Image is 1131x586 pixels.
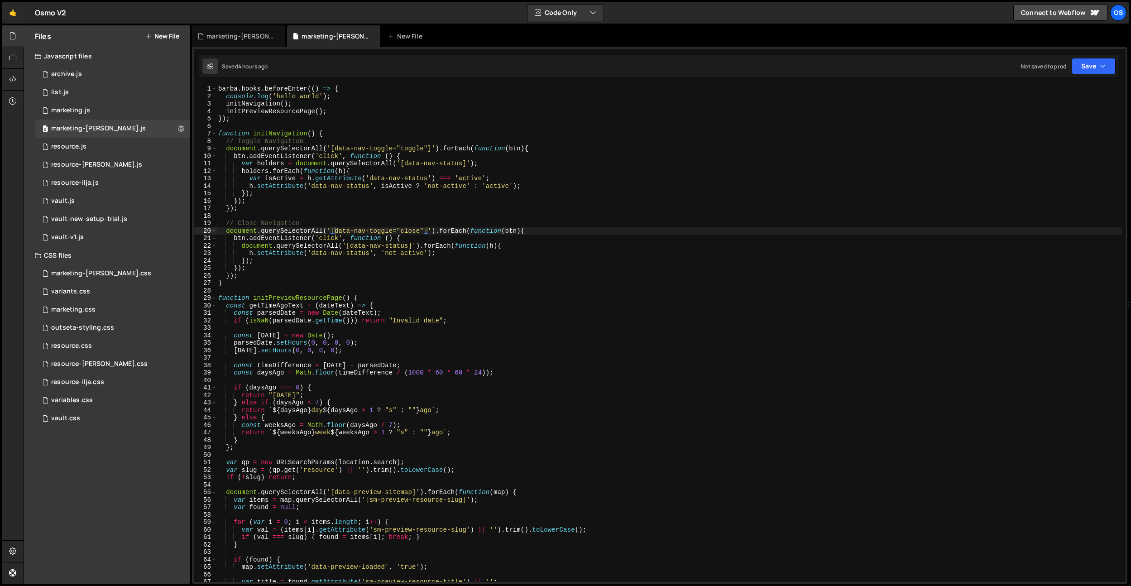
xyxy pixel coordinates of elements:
[194,332,217,340] div: 34
[194,220,217,227] div: 19
[194,414,217,422] div: 45
[194,130,217,138] div: 7
[194,407,217,414] div: 44
[51,215,127,223] div: vault-new-setup-trial.js
[194,183,217,190] div: 14
[51,342,92,350] div: resource.css
[194,399,217,407] div: 43
[35,7,66,18] div: Osmo V2
[194,205,217,212] div: 17
[194,496,217,504] div: 56
[35,283,190,301] div: 16596/45511.css
[194,168,217,175] div: 12
[51,233,84,241] div: vault-v1.js
[35,228,190,246] div: 16596/45132.js
[194,93,217,101] div: 2
[194,294,217,302] div: 29
[35,101,190,120] div: 16596/45422.js
[35,391,190,409] div: 16596/45154.css
[51,324,114,332] div: outseta-styling.css
[35,138,190,156] div: 16596/46183.js
[194,227,217,235] div: 20
[194,437,217,444] div: 48
[194,145,217,153] div: 9
[194,578,217,586] div: 67
[51,179,99,187] div: resource-ilja.js
[1110,5,1126,21] div: Os
[194,85,217,93] div: 1
[35,373,190,391] div: 16596/46198.css
[51,143,86,151] div: resource.js
[35,156,190,174] div: 16596/46194.js
[194,317,217,325] div: 32
[194,153,217,160] div: 10
[194,138,217,145] div: 8
[194,257,217,265] div: 24
[194,302,217,310] div: 30
[194,474,217,481] div: 53
[194,429,217,437] div: 47
[35,31,51,41] h2: Files
[43,126,48,133] span: 0
[51,288,90,296] div: variants.css
[194,235,217,242] div: 21
[194,489,217,496] div: 55
[194,369,217,377] div: 39
[35,264,190,283] div: 16596/46284.css
[194,108,217,115] div: 4
[51,197,75,205] div: vault.js
[194,339,217,347] div: 35
[194,123,217,130] div: 6
[35,409,190,427] div: 16596/45153.css
[35,355,190,373] div: 16596/46196.css
[194,354,217,362] div: 37
[238,62,268,70] div: 4 hours ago
[194,541,217,549] div: 62
[194,384,217,392] div: 41
[51,269,151,278] div: marketing-[PERSON_NAME].css
[35,120,190,138] div: 16596/45424.js
[51,161,142,169] div: resource-[PERSON_NAME].js
[51,70,82,78] div: archive.js
[194,287,217,295] div: 28
[194,481,217,489] div: 54
[51,106,90,115] div: marketing.js
[145,33,179,40] button: New File
[194,563,217,571] div: 65
[194,212,217,220] div: 18
[194,100,217,108] div: 3
[51,378,104,386] div: resource-ilja.css
[35,83,190,101] div: 16596/45151.js
[194,519,217,526] div: 59
[194,115,217,123] div: 5
[206,32,274,41] div: marketing-[PERSON_NAME].css
[24,246,190,264] div: CSS files
[194,197,217,205] div: 16
[194,466,217,474] div: 52
[24,47,190,65] div: Javascript files
[194,452,217,459] div: 50
[194,272,217,280] div: 26
[527,5,604,21] button: Code Only
[51,88,69,96] div: list.js
[194,362,217,370] div: 38
[194,242,217,250] div: 22
[194,279,217,287] div: 27
[35,337,190,355] div: 16596/46199.css
[194,504,217,511] div: 57
[51,414,80,423] div: vault.css
[51,396,93,404] div: variables.css
[194,309,217,317] div: 31
[194,324,217,332] div: 33
[194,556,217,564] div: 64
[35,65,190,83] div: 16596/46210.js
[194,250,217,257] div: 23
[51,306,96,314] div: marketing.css
[194,422,217,429] div: 46
[51,360,148,368] div: resource-[PERSON_NAME].css
[51,125,146,133] div: marketing-[PERSON_NAME].js
[194,548,217,556] div: 63
[35,301,190,319] div: 16596/45446.css
[1072,58,1116,74] button: Save
[222,62,268,70] div: Saved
